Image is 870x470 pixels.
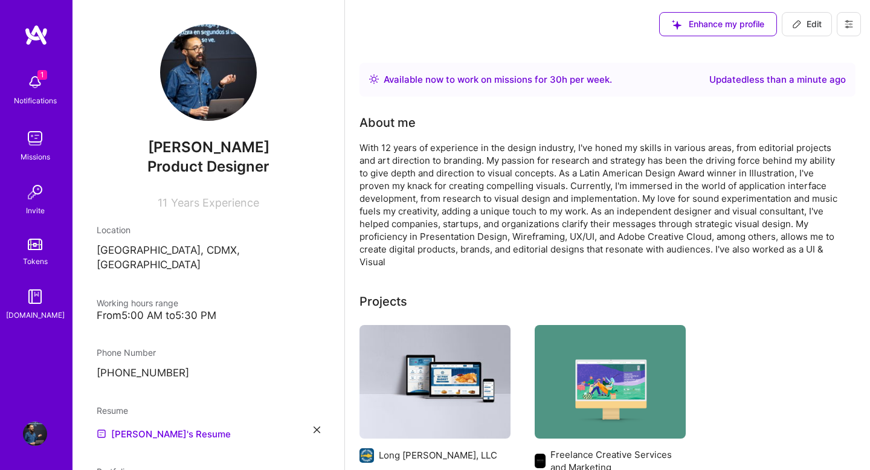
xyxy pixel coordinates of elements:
[23,285,47,309] img: guide book
[97,366,320,381] p: [PHONE_NUMBER]
[359,292,407,311] div: Projects
[23,180,47,204] img: Invite
[709,72,846,87] div: Updated less than a minute ago
[535,325,686,439] img: Freelance Design and Consultation
[97,405,128,416] span: Resume
[97,138,320,156] span: [PERSON_NAME]
[314,427,320,433] i: icon Close
[97,429,106,439] img: Resume
[28,239,42,250] img: tokens
[97,309,320,322] div: From 5:00 AM to 5:30 PM
[97,243,320,272] p: [GEOGRAPHIC_DATA], CDMX, [GEOGRAPHIC_DATA]
[158,196,167,209] span: 11
[97,347,156,358] span: Phone Number
[782,12,832,36] button: Edit
[26,204,45,217] div: Invite
[672,18,764,30] span: Enhance my profile
[672,20,681,30] i: icon SuggestedTeams
[97,298,178,308] span: Working hours range
[97,224,320,236] div: Location
[535,454,546,468] img: Company logo
[171,196,259,209] span: Years Experience
[369,74,379,84] img: Availability
[359,325,511,439] img: Long John Silver's
[37,70,47,80] span: 1
[21,150,50,163] div: Missions
[550,74,562,85] span: 30
[659,12,777,36] button: Enhance my profile
[147,158,269,175] span: Product Designer
[97,427,231,441] a: [PERSON_NAME]'s Resume
[23,126,47,150] img: teamwork
[359,114,416,132] div: About me
[23,422,47,446] img: User Avatar
[14,94,57,107] div: Notifications
[359,448,374,463] img: Company logo
[379,449,497,462] div: Long [PERSON_NAME], LLC
[23,70,47,94] img: bell
[160,24,257,121] img: User Avatar
[6,309,65,321] div: [DOMAIN_NAME]
[24,24,48,46] img: logo
[20,422,50,446] a: User Avatar
[384,72,612,87] div: Available now to work on missions for h per week .
[792,18,822,30] span: Edit
[23,255,48,268] div: Tokens
[359,141,843,268] div: With 12 years of experience in the design industry, I've honed my skills in various areas, from e...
